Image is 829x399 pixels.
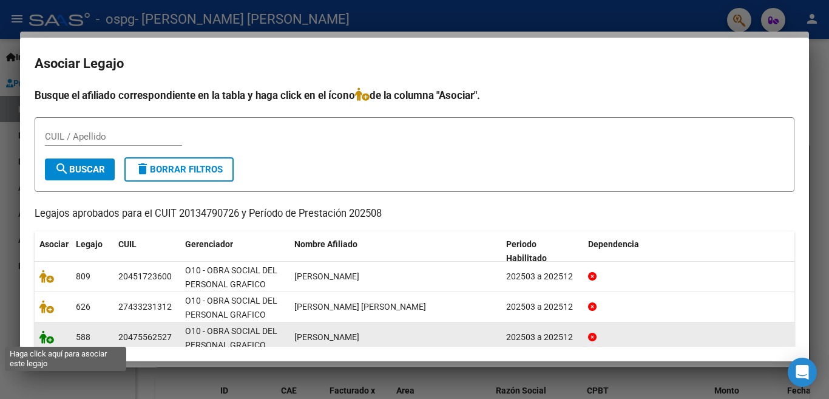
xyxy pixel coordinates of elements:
span: Periodo Habilitado [506,239,547,263]
h4: Busque el afiliado correspondiente en la tabla y haga click en el ícono de la columna "Asociar". [35,87,794,103]
datatable-header-cell: Dependencia [583,231,795,271]
mat-icon: delete [135,162,150,176]
datatable-header-cell: Periodo Habilitado [501,231,583,271]
span: Nombre Afiliado [294,239,357,249]
span: Dependencia [588,239,639,249]
div: Open Intercom Messenger [788,358,817,387]
span: CABANA LUCAS RENE [294,271,359,281]
span: CUIL [118,239,137,249]
div: 20475562527 [118,330,172,344]
datatable-header-cell: Asociar [35,231,71,271]
span: O10 - OBRA SOCIAL DEL PERSONAL GRAFICO [185,265,277,289]
span: Legajo [76,239,103,249]
div: 202503 a 202512 [506,300,578,314]
div: 27433231312 [118,300,172,314]
span: Borrar Filtros [135,164,223,175]
datatable-header-cell: Gerenciador [180,231,289,271]
div: 202503 a 202512 [506,330,578,344]
p: Legajos aprobados para el CUIT 20134790726 y Período de Prestación 202508 [35,206,794,222]
div: 202503 a 202512 [506,270,578,284]
span: 626 [76,302,90,312]
span: 588 [76,332,90,342]
span: Gerenciador [185,239,233,249]
h2: Asociar Legajo [35,52,794,75]
span: ALCON COLQUE CECILIA YANELLA [294,302,426,312]
button: Borrar Filtros [124,157,234,182]
button: Buscar [45,159,115,180]
div: 20451723600 [118,270,172,284]
span: Buscar [55,164,105,175]
datatable-header-cell: Nombre Afiliado [289,231,501,271]
mat-icon: search [55,162,69,176]
span: LEON SANTIAGO [294,332,359,342]
span: O10 - OBRA SOCIAL DEL PERSONAL GRAFICO [185,326,277,350]
span: Asociar [39,239,69,249]
span: O10 - OBRA SOCIAL DEL PERSONAL GRAFICO [185,296,277,319]
span: 809 [76,271,90,281]
datatable-header-cell: CUIL [113,231,180,271]
datatable-header-cell: Legajo [71,231,113,271]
